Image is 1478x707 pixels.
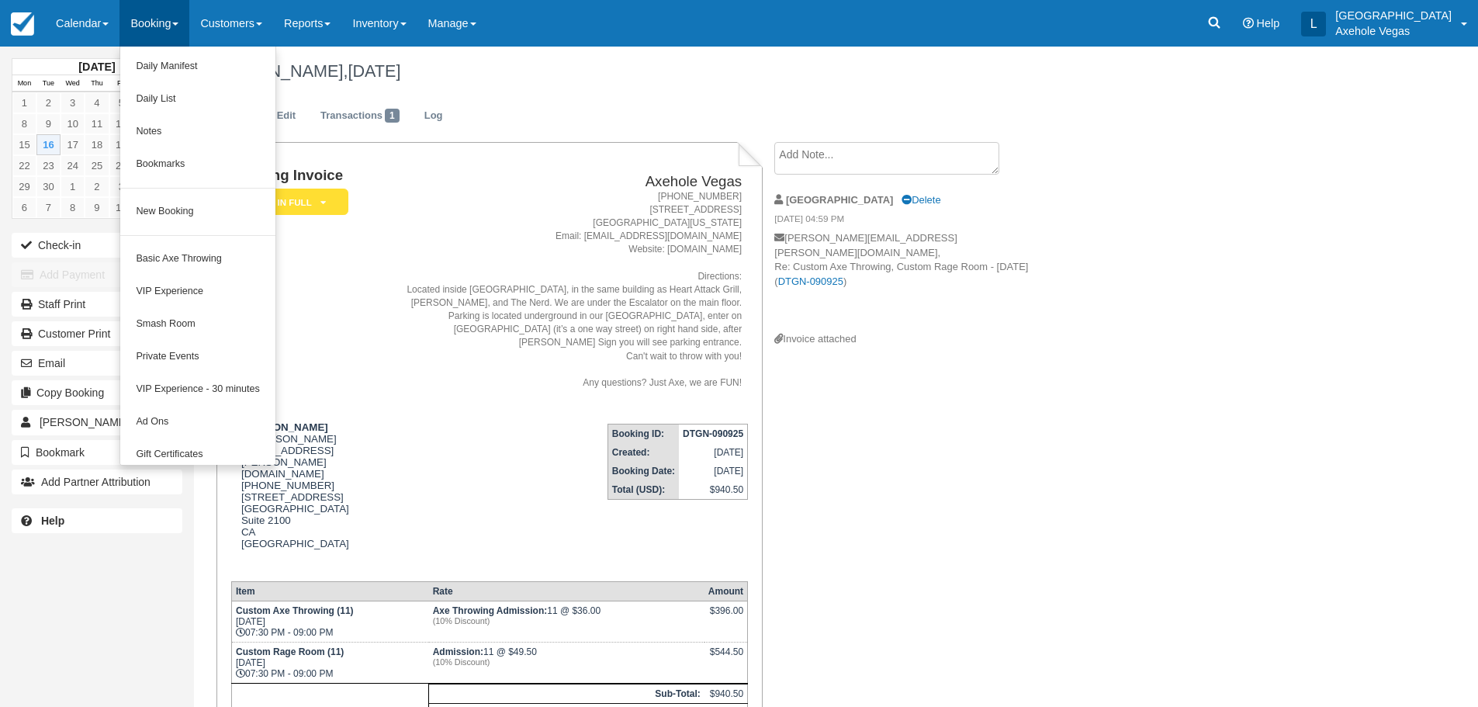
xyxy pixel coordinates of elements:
a: 25 [85,155,109,176]
a: Daily Manifest [120,50,275,83]
a: 6 [12,197,36,218]
span: Help [1257,17,1280,29]
a: 3 [109,176,133,197]
td: [DATE] [679,462,748,480]
a: Bookmarks [120,148,275,181]
a: 17 [61,134,85,155]
a: VIP Experience [120,276,275,308]
h1: [PERSON_NAME], [206,62,1291,81]
a: 26 [109,155,133,176]
a: Edit [265,101,307,131]
span: [PERSON_NAME] [40,416,129,428]
a: Gift Certificates [120,438,275,471]
a: Basic Axe Throwing [120,243,275,276]
a: 29 [12,176,36,197]
b: Help [41,515,64,527]
strong: Axe Throwing Admission [433,605,548,616]
td: 11 @ $49.50 [429,643,704,684]
a: 16 [36,134,61,155]
button: Email [12,351,182,376]
a: Help [12,508,182,533]
a: 7 [36,197,61,218]
address: [PHONE_NUMBER] [STREET_ADDRESS] [GEOGRAPHIC_DATA][US_STATE] Email: [EMAIL_ADDRESS][DOMAIN_NAME] W... [402,190,742,390]
ul: Booking [119,47,275,466]
a: Ad Ons [120,406,275,438]
a: 12 [109,113,133,134]
p: [PERSON_NAME][EMAIL_ADDRESS][PERSON_NAME][DOMAIN_NAME], Re: Custom Axe Throwing, Custom Rage Room... [774,231,1036,332]
th: Total (USD): [607,480,679,500]
a: Delete [902,194,940,206]
a: [PERSON_NAME] 1 [12,410,182,435]
a: 11 [85,113,109,134]
a: Paid in Full [231,188,343,217]
strong: Custom Rage Room (11) [236,646,344,657]
a: 18 [85,134,109,155]
th: Tue [36,75,61,92]
div: [PERSON_NAME][EMAIL_ADDRESS][PERSON_NAME][DOMAIN_NAME] [PHONE_NUMBER] [STREET_ADDRESS] [GEOGRAPHI... [231,421,396,569]
th: Amount [704,582,748,601]
a: VIP Experience - 30 minutes [120,373,275,406]
i: Help [1243,18,1254,29]
div: Invoice attached [774,332,1036,347]
em: [DATE] 04:59 PM [774,213,1036,230]
p: Axehole Vegas [1335,23,1452,39]
a: 19 [109,134,133,155]
button: Check-in [12,233,182,258]
a: Private Events [120,341,275,373]
th: Thu [85,75,109,92]
a: 10 [109,197,133,218]
em: Paid in Full [232,189,348,216]
a: 2 [85,176,109,197]
th: Wed [61,75,85,92]
td: [DATE] [679,443,748,462]
th: Fri [109,75,133,92]
a: 9 [36,113,61,134]
td: $940.50 [679,480,748,500]
th: Rate [429,582,704,601]
a: 30 [36,176,61,197]
td: $940.50 [704,684,748,704]
td: [DATE] 07:30 PM - 09:00 PM [231,643,428,684]
div: L [1301,12,1326,36]
img: checkfront-main-nav-mini-logo.png [11,12,34,36]
a: Smash Room [120,308,275,341]
td: [DATE] 07:30 PM - 09:00 PM [231,601,428,643]
a: Transactions1 [309,101,411,131]
a: Notes [120,116,275,148]
a: 22 [12,155,36,176]
span: [DATE] [348,61,400,81]
a: Customer Print [12,321,182,346]
em: (10% Discount) [433,657,701,667]
a: 1 [61,176,85,197]
a: 9 [85,197,109,218]
th: Booking ID: [607,424,679,443]
h1: Booking Invoice [231,168,396,184]
strong: Custom Axe Throwing (11) [236,605,354,616]
a: 5 [109,92,133,113]
th: Mon [12,75,36,92]
a: 1 [12,92,36,113]
strong: [DATE] [78,61,115,73]
strong: [PERSON_NAME] [241,421,328,433]
a: Staff Print [12,292,182,317]
a: 8 [61,197,85,218]
a: 8 [12,113,36,134]
a: 23 [36,155,61,176]
em: (10% Discount) [433,616,701,626]
div: $396.00 [708,605,743,629]
a: Log [413,101,455,131]
div: $544.50 [708,646,743,670]
th: Booking Date: [607,462,679,480]
button: Bookmark [12,440,182,465]
p: [GEOGRAPHIC_DATA] [1335,8,1452,23]
button: Add Partner Attribution [12,470,182,494]
a: DTGN-090925 [778,276,843,287]
td: 11 @ $36.00 [429,601,704,643]
a: 3 [61,92,85,113]
strong: DTGN-090925 [683,428,743,439]
a: 10 [61,113,85,134]
button: Copy Booking [12,380,182,405]
button: Add Payment [12,262,182,287]
a: 24 [61,155,85,176]
a: 2 [36,92,61,113]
